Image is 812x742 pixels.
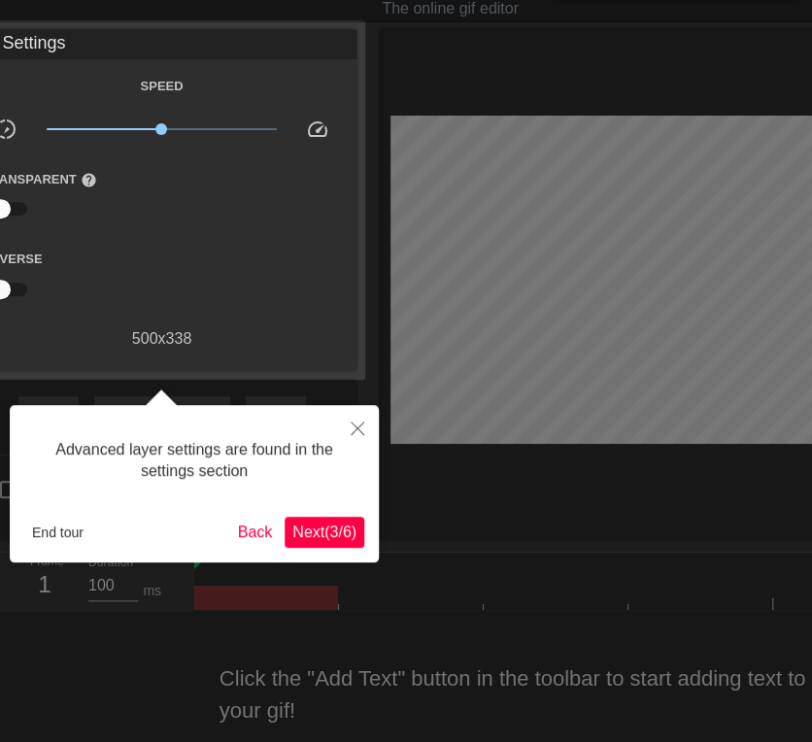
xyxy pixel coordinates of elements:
button: End tour [24,518,91,547]
button: Close [336,405,379,450]
button: Next [285,517,364,548]
button: Back [230,517,281,548]
span: Next ( 3 / 6 ) [292,523,356,540]
div: Advanced layer settings are found in the settings section [24,420,364,502]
